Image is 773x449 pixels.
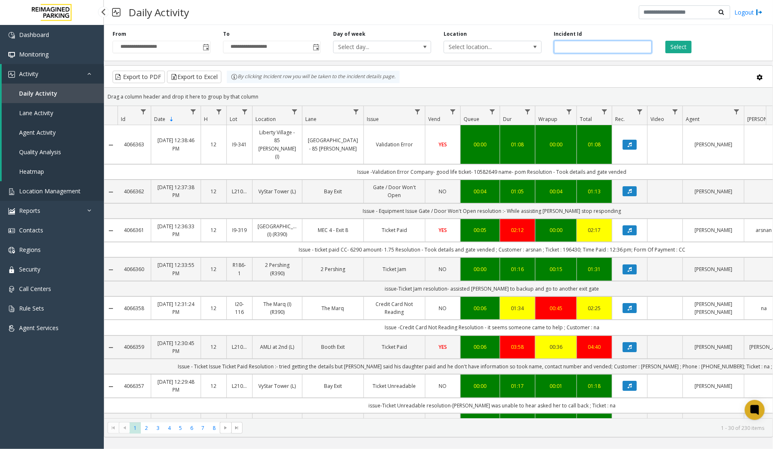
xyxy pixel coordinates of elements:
[466,141,495,148] a: 00:00
[232,141,247,148] a: I9-341
[430,265,455,273] a: NO
[351,106,362,117] a: Lane Filter Menu
[430,382,455,390] a: NO
[2,123,104,142] a: Agent Activity
[688,265,739,273] a: [PERSON_NAME]
[209,422,220,434] span: Page 8
[466,304,495,312] a: 00:06
[439,266,447,273] span: NO
[19,226,43,234] span: Contacts
[113,71,165,83] button: Export to PDF
[634,106,645,117] a: Rec. Filter Menu
[231,74,238,80] img: infoIcon.svg
[255,116,276,123] span: Location
[8,286,15,293] img: 'icon'
[540,382,572,390] a: 00:01
[154,116,165,123] span: Date
[305,116,317,123] span: Lane
[487,106,498,117] a: Queue Filter Menu
[582,382,607,390] a: 01:18
[232,261,247,277] a: R186-1
[123,141,146,148] a: 4066363
[258,300,297,316] a: The Marq (I) (R390)
[466,265,495,273] div: 00:00
[505,304,530,312] a: 01:34
[258,187,297,195] a: VyStar Tower (L)
[239,106,250,117] a: Lot Filter Menu
[141,422,152,434] span: Page 2
[104,142,118,148] a: Collapse Details
[152,422,164,434] span: Page 3
[311,41,320,53] span: Toggle popup
[466,382,495,390] a: 00:00
[650,116,664,123] span: Video
[125,2,193,22] h3: Daily Activity
[582,265,607,273] a: 01:31
[156,339,196,355] a: [DATE] 12:30:45 PM
[540,343,572,351] a: 00:36
[19,50,49,58] span: Monitoring
[19,187,81,195] span: Location Management
[688,382,739,390] a: [PERSON_NAME]
[369,300,420,316] a: Credit Card Not Reading
[582,187,607,195] a: 01:13
[232,187,247,195] a: L21075700
[430,226,455,234] a: YES
[258,261,297,277] a: 2 Pershing (R390)
[156,222,196,238] a: [DATE] 12:36:33 PM
[466,343,495,351] a: 00:06
[206,187,221,195] a: 12
[123,343,146,351] a: 4066359
[2,84,104,103] a: Daily Activity
[206,343,221,351] a: 12
[258,343,297,351] a: AMLI at 2nd (L)
[19,168,44,175] span: Heatmap
[466,226,495,234] a: 00:05
[734,8,763,17] a: Logout
[233,424,240,431] span: Go to the last page
[2,103,104,123] a: Lane Activity
[123,187,146,195] a: 4066362
[206,141,221,148] a: 12
[2,64,104,84] a: Activity
[464,116,479,123] span: Queue
[258,222,297,238] a: [GEOGRAPHIC_DATA] (I) (R390)
[540,304,572,312] a: 00:45
[8,266,15,273] img: 'icon'
[756,8,763,17] img: logout
[665,41,692,53] button: Select
[123,226,146,234] a: 4066361
[307,136,358,152] a: [GEOGRAPHIC_DATA] - 85 [PERSON_NAME]
[505,343,530,351] div: 03:58
[123,265,146,273] a: 4066360
[428,116,440,123] span: Vend
[307,226,358,234] a: MEC 4 - Exit 8
[206,226,221,234] a: 12
[307,343,358,351] a: Booth Exit
[688,343,739,351] a: [PERSON_NAME]
[503,116,512,123] span: Dur
[540,226,572,234] div: 00:00
[505,265,530,273] div: 01:16
[430,343,455,351] a: YES
[104,106,773,418] div: Data table
[505,382,530,390] a: 01:17
[156,378,196,394] a: [DATE] 12:29:48 PM
[444,30,467,38] label: Location
[540,141,572,148] div: 00:00
[688,187,739,195] a: [PERSON_NAME]
[232,382,247,390] a: L21075700
[156,136,196,152] a: [DATE] 12:38:46 PM
[197,422,209,434] span: Page 7
[8,247,15,254] img: 'icon'
[167,71,221,83] button: Export to Excel
[582,226,607,234] a: 02:17
[367,116,379,123] span: Issue
[121,116,125,123] span: Id
[231,422,243,434] span: Go to the last page
[505,141,530,148] a: 01:08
